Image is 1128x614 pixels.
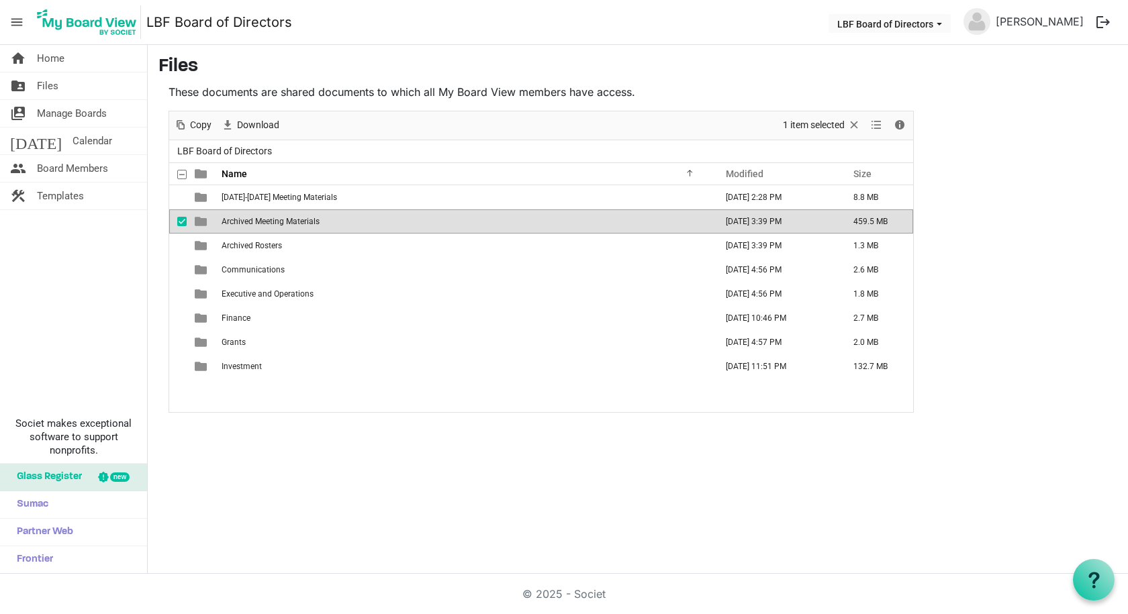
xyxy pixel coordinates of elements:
td: 2.7 MB is template cell column header Size [839,306,913,330]
a: © 2025 - Societ [522,587,606,601]
span: Size [853,168,872,179]
span: Grants [222,338,246,347]
span: Investment [222,362,262,371]
td: 2.0 MB is template cell column header Size [839,330,913,354]
span: Executive and Operations [222,289,314,299]
td: Investment is template cell column header Name [218,354,712,378]
span: Manage Boards [37,100,107,127]
td: 1.8 MB is template cell column header Size [839,282,913,306]
td: checkbox [169,354,187,378]
td: is template cell column header type [187,209,218,234]
button: Details [891,117,909,134]
span: Sumac [10,491,48,518]
span: Societ makes exceptional software to support nonprofits. [6,417,141,457]
span: Templates [37,183,84,209]
span: Archived Rosters [222,241,282,250]
td: checkbox [169,258,187,282]
td: checkbox [169,234,187,258]
td: is template cell column header type [187,330,218,354]
button: View dropdownbutton [868,117,884,134]
a: [PERSON_NAME] [990,8,1089,35]
td: is template cell column header type [187,354,218,378]
img: My Board View Logo [33,5,141,39]
td: July 14, 2025 11:51 PM column header Modified [712,354,839,378]
span: Home [37,45,64,72]
div: View [865,111,888,140]
td: July 23, 2025 2:28 PM column header Modified [712,185,839,209]
span: folder_shared [10,72,26,99]
td: checkbox [169,282,187,306]
td: February 06, 2025 10:46 PM column header Modified [712,306,839,330]
span: construction [10,183,26,209]
td: 132.7 MB is template cell column header Size [839,354,913,378]
div: Clear selection [778,111,865,140]
td: Archived Rosters is template cell column header Name [218,234,712,258]
a: LBF Board of Directors [146,9,292,36]
td: checkbox [169,185,187,209]
span: Glass Register [10,464,82,491]
p: These documents are shared documents to which all My Board View members have access. [169,84,914,100]
td: Archived Meeting Materials is template cell column header Name [218,209,712,234]
button: Selection [781,117,863,134]
a: My Board View Logo [33,5,146,39]
td: July 25, 2025 3:39 PM column header Modified [712,234,839,258]
span: LBF Board of Directors [175,143,275,160]
td: July 24, 2024 4:56 PM column header Modified [712,282,839,306]
td: is template cell column header type [187,282,218,306]
span: people [10,155,26,182]
button: Copy [172,117,214,134]
span: Finance [222,313,250,323]
h3: Files [158,56,1117,79]
span: Copy [189,117,213,134]
td: 1.3 MB is template cell column header Size [839,234,913,258]
span: Frontier [10,546,53,573]
span: Calendar [73,127,112,154]
span: Files [37,72,58,99]
td: July 25, 2025 3:39 PM column header Modified [712,209,839,234]
td: Grants is template cell column header Name [218,330,712,354]
span: Communications [222,265,285,274]
td: checkbox [169,330,187,354]
td: checkbox [169,306,187,330]
td: Communications is template cell column header Name [218,258,712,282]
button: LBF Board of Directors dropdownbutton [829,14,951,33]
span: menu [4,9,30,35]
td: is template cell column header type [187,306,218,330]
td: is template cell column header type [187,258,218,282]
div: Copy [169,111,216,140]
td: 2025-2026 Meeting Materials is template cell column header Name [218,185,712,209]
td: 2.6 MB is template cell column header Size [839,258,913,282]
td: July 24, 2024 4:57 PM column header Modified [712,330,839,354]
td: Finance is template cell column header Name [218,306,712,330]
span: home [10,45,26,72]
span: [DATE]-[DATE] Meeting Materials [222,193,337,202]
button: Download [219,117,282,134]
span: 1 item selected [782,117,846,134]
td: is template cell column header type [187,185,218,209]
img: no-profile-picture.svg [963,8,990,35]
div: Details [888,111,911,140]
td: 8.8 MB is template cell column header Size [839,185,913,209]
span: Modified [726,168,763,179]
span: Name [222,168,247,179]
div: new [110,472,130,482]
td: July 24, 2024 4:56 PM column header Modified [712,258,839,282]
span: Download [236,117,281,134]
span: switch_account [10,100,26,127]
span: [DATE] [10,127,62,154]
span: Archived Meeting Materials [222,217,320,226]
td: 459.5 MB is template cell column header Size [839,209,913,234]
td: Executive and Operations is template cell column header Name [218,282,712,306]
span: Partner Web [10,519,73,546]
td: is template cell column header type [187,234,218,258]
button: logout [1089,8,1117,36]
td: checkbox [169,209,187,234]
div: Download [216,111,284,140]
span: Board Members [37,155,108,182]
